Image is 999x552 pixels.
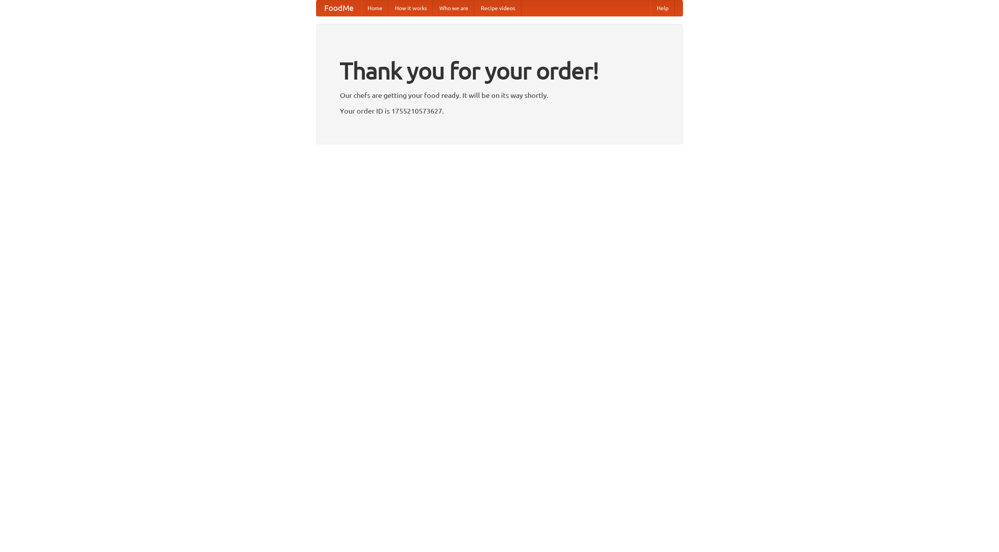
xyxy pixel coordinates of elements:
a: How it works [389,0,433,16]
a: Recipe videos [475,0,521,16]
p: Our chefs are getting your food ready. It will be on its way shortly. [340,89,659,101]
a: Help [651,0,675,16]
h1: Thank you for your order! [340,52,659,89]
a: FoodMe [316,0,361,16]
a: Who we are [433,0,475,16]
p: Your order ID is 1755210573627. [340,105,659,117]
a: Home [361,0,389,16]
